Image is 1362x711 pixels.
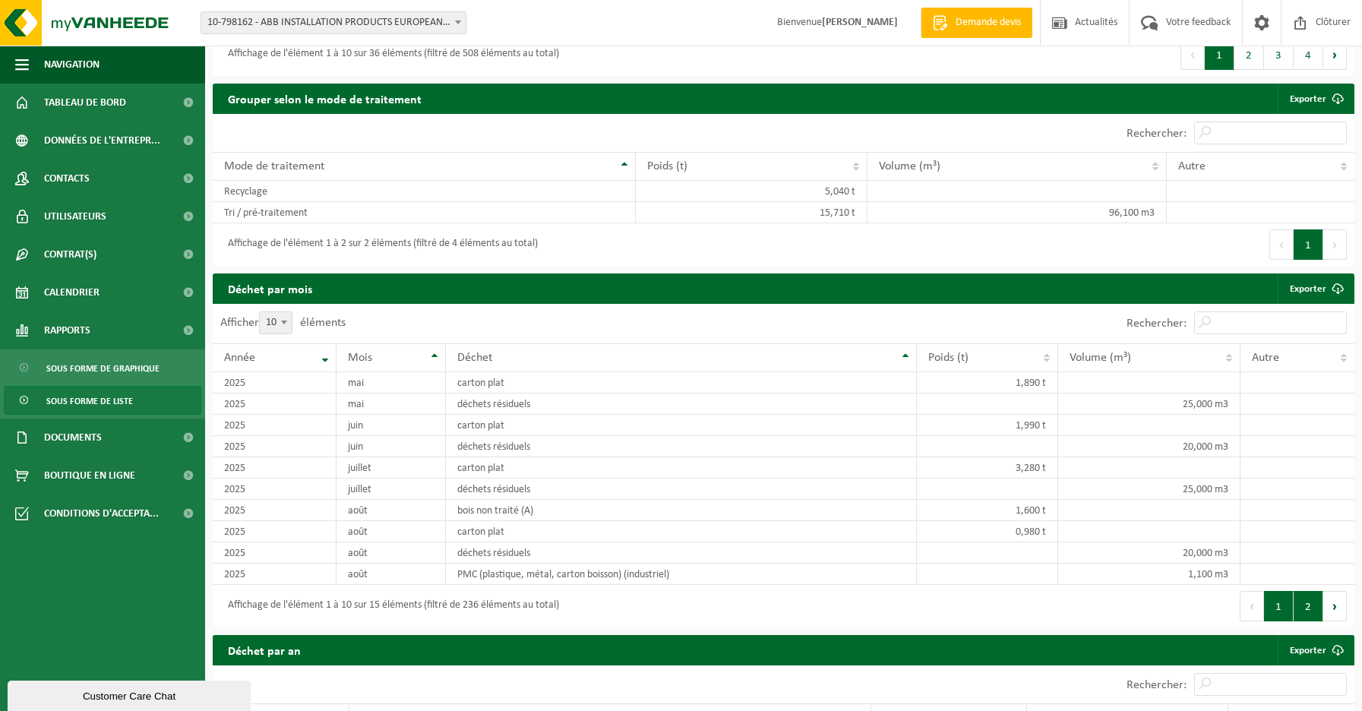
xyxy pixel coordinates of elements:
[337,500,446,521] td: août
[636,181,867,202] td: 5,040 t
[213,457,337,479] td: 2025
[1058,479,1240,500] td: 25,000 m3
[1294,591,1323,621] button: 2
[1058,393,1240,415] td: 25,000 m3
[213,479,337,500] td: 2025
[1323,229,1347,260] button: Next
[1058,542,1240,564] td: 20,000 m3
[337,393,446,415] td: mai
[1234,39,1264,70] button: 2
[44,46,100,84] span: Navigation
[213,84,437,113] h2: Grouper selon le mode de traitement
[917,415,1058,436] td: 1,990 t
[337,564,446,585] td: août
[1264,591,1294,621] button: 1
[1278,84,1353,114] a: Exporter
[1127,128,1187,140] label: Rechercher:
[446,393,918,415] td: déchets résiduels
[867,202,1167,223] td: 96,100 m3
[1264,39,1294,70] button: 3
[224,160,324,172] span: Mode de traitement
[46,354,160,383] span: Sous forme de graphique
[636,202,867,223] td: 15,710 t
[1058,564,1240,585] td: 1,100 m3
[1294,229,1323,260] button: 1
[446,436,918,457] td: déchets résiduels
[213,372,337,393] td: 2025
[1127,318,1187,330] label: Rechercher:
[1058,436,1240,457] td: 20,000 m3
[220,592,559,620] div: Affichage de l'élément 1 à 10 sur 15 éléments (filtré de 236 éléments au total)
[457,352,492,364] span: Déchet
[213,202,636,223] td: Tri / pré-traitement
[446,500,918,521] td: bois non traité (A)
[446,415,918,436] td: carton plat
[4,353,201,382] a: Sous forme de graphique
[446,457,918,479] td: carton plat
[337,521,446,542] td: août
[213,273,327,303] h2: Déchet par mois
[259,311,292,334] span: 10
[44,122,160,160] span: Données de l'entrepr...
[917,521,1058,542] td: 0,980 t
[4,386,201,415] a: Sous forme de liste
[928,352,969,364] span: Poids (t)
[879,160,940,172] span: Volume (m³)
[1269,229,1294,260] button: Previous
[44,311,90,349] span: Rapports
[822,17,898,28] strong: [PERSON_NAME]
[224,352,255,364] span: Année
[1070,352,1131,364] span: Volume (m³)
[446,521,918,542] td: carton plat
[44,419,102,457] span: Documents
[46,387,133,416] span: Sous forme de liste
[213,635,316,665] h2: Déchet par an
[213,393,337,415] td: 2025
[348,352,372,364] span: Mois
[260,312,292,333] span: 10
[446,542,918,564] td: déchets résiduels
[201,11,466,34] span: 10-798162 - ABB INSTALLATION PRODUCTS EUROPEAN CENTRE SA - HOUDENG-GOEGNIES
[337,542,446,564] td: août
[44,235,96,273] span: Contrat(s)
[337,457,446,479] td: juillet
[1323,591,1347,621] button: Next
[1323,39,1347,70] button: Next
[1127,679,1187,691] label: Rechercher:
[213,564,337,585] td: 2025
[446,564,918,585] td: PMC (plastique, métal, carton boisson) (industriel)
[337,415,446,436] td: juin
[213,436,337,457] td: 2025
[446,372,918,393] td: carton plat
[952,15,1025,30] span: Demande devis
[1252,352,1279,364] span: Autre
[337,372,446,393] td: mai
[1294,39,1323,70] button: 4
[1278,273,1353,304] a: Exporter
[8,678,254,711] iframe: chat widget
[917,500,1058,521] td: 1,600 t
[201,12,466,33] span: 10-798162 - ABB INSTALLATION PRODUCTS EUROPEAN CENTRE SA - HOUDENG-GOEGNIES
[220,41,559,68] div: Affichage de l'élément 1 à 10 sur 36 éléments (filtré de 508 éléments au total)
[213,521,337,542] td: 2025
[921,8,1032,38] a: Demande devis
[44,495,159,532] span: Conditions d'accepta...
[220,317,346,329] label: Afficher éléments
[647,160,687,172] span: Poids (t)
[44,273,100,311] span: Calendrier
[1240,591,1264,621] button: Previous
[220,231,538,258] div: Affichage de l'élément 1 à 2 sur 2 éléments (filtré de 4 éléments au total)
[213,500,337,521] td: 2025
[213,542,337,564] td: 2025
[1178,160,1206,172] span: Autre
[44,84,126,122] span: Tableau de bord
[44,160,90,197] span: Contacts
[213,181,636,202] td: Recyclage
[44,197,106,235] span: Utilisateurs
[1180,39,1205,70] button: Previous
[1205,39,1234,70] button: 1
[446,479,918,500] td: déchets résiduels
[1278,635,1353,665] a: Exporter
[213,415,337,436] td: 2025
